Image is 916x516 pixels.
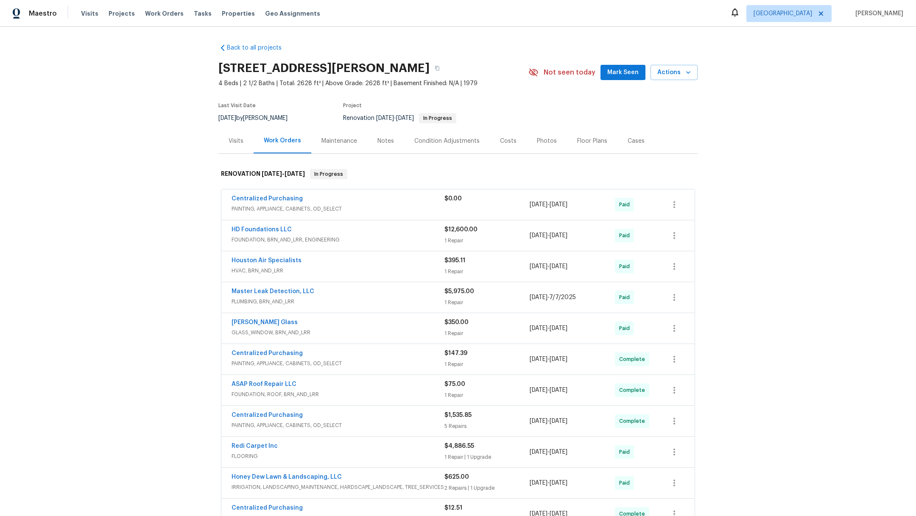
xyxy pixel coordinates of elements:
span: - [530,448,567,456]
span: [DATE] [530,202,547,208]
span: 7/7/2025 [549,294,576,300]
span: [PERSON_NAME] [852,9,903,18]
span: Paid [619,262,633,271]
span: [DATE] [550,356,567,362]
span: $1,535.85 [444,412,472,418]
button: Actions [651,65,698,80]
span: Project [343,103,362,108]
span: Renovation [343,115,456,121]
span: Work Orders [145,9,184,18]
span: [DATE] [550,233,567,239]
div: RENOVATION [DATE]-[DATE]In Progress [218,161,698,188]
a: [PERSON_NAME] Glass [232,319,298,325]
span: Paid [619,448,633,456]
span: - [530,200,567,209]
span: 4 Beds | 2 1/2 Baths | Total: 2628 ft² | Above Grade: 2628 ft² | Basement Finished: N/A | 1979 [218,79,528,88]
div: 1 Repair [444,391,530,399]
span: GLASS_WINDOW, BRN_AND_LRR [232,328,444,337]
span: $5,975.00 [444,289,474,294]
div: 2 Repairs | 1 Upgrade [444,484,530,492]
div: Floor Plans [577,137,607,145]
span: - [530,386,567,394]
a: Centralized Purchasing [232,350,303,356]
div: 1 Repair [444,236,530,245]
span: [DATE] [396,115,414,121]
span: $12,600.00 [444,227,478,233]
div: Condition Adjustments [414,137,480,145]
span: - [530,293,576,302]
span: $350.00 [444,319,469,325]
span: [DATE] [530,480,547,486]
a: Back to all projects [218,44,300,52]
span: FOUNDATION, BRN_AND_LRR, ENGINEERING [232,236,444,244]
span: Complete [619,417,648,425]
span: In Progress [420,116,455,121]
span: $12.51 [444,505,462,511]
div: Photos [537,137,557,145]
span: - [530,231,567,240]
span: [DATE] [550,387,567,393]
span: $395.11 [444,258,465,264]
span: Paid [619,293,633,302]
span: Actions [657,67,691,78]
span: $75.00 [444,381,465,387]
span: [DATE] [262,171,282,177]
span: [DATE] [530,264,547,269]
a: Centralized Purchasing [232,505,303,511]
a: Master Leak Detection, LLC [232,289,314,294]
div: 1 Repair [444,267,530,276]
span: Last Visit Date [218,103,256,108]
span: [DATE] [530,387,547,393]
a: Houston Air Specialists [232,258,302,264]
a: HD Foundations LLC [232,227,292,233]
span: Complete [619,386,648,394]
span: [DATE] [285,171,305,177]
span: [DATE] [530,233,547,239]
div: Cases [628,137,645,145]
span: Paid [619,231,633,240]
span: Mark Seen [607,67,639,78]
span: $0.00 [444,196,462,202]
span: PAINTING, APPLIANCE, CABINETS, OD_SELECT [232,359,444,368]
span: [DATE] [550,264,567,269]
button: Copy Address [430,61,445,76]
span: - [376,115,414,121]
span: Properties [222,9,255,18]
span: [DATE] [530,294,547,300]
div: 1 Repair [444,298,530,307]
span: - [530,324,567,333]
div: Work Orders [264,136,301,145]
span: Projects [109,9,135,18]
span: [DATE] [550,418,567,424]
span: [DATE] [530,418,547,424]
span: Not seen today [544,68,595,77]
span: [DATE] [550,202,567,208]
span: $147.39 [444,350,467,356]
div: 1 Repair [444,360,530,369]
a: Centralized Purchasing [232,196,303,202]
div: 1 Repair | 1 Upgrade [444,453,530,461]
span: Tasks [194,11,212,17]
a: Honey Dew Lawn & Landscaping, LLC [232,474,342,480]
span: FOUNDATION, ROOF, BRN_AND_LRR [232,390,444,399]
span: Paid [619,200,633,209]
h2: [STREET_ADDRESS][PERSON_NAME] [218,64,430,72]
span: Complete [619,355,648,363]
span: [GEOGRAPHIC_DATA] [754,9,812,18]
div: Costs [500,137,517,145]
span: - [530,355,567,363]
span: [DATE] [376,115,394,121]
span: [DATE] [530,449,547,455]
span: FLOORING [232,452,444,461]
span: - [530,479,567,487]
span: Visits [81,9,98,18]
a: Centralized Purchasing [232,412,303,418]
span: In Progress [311,170,346,178]
span: Geo Assignments [265,9,320,18]
span: $4,886.55 [444,443,474,449]
a: Redi Carpet Inc [232,443,278,449]
div: by [PERSON_NAME] [218,113,298,123]
span: PAINTING, APPLIANCE, CABINETS, OD_SELECT [232,205,444,213]
span: PAINTING, APPLIANCE, CABINETS, OD_SELECT [232,421,444,430]
span: - [530,417,567,425]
